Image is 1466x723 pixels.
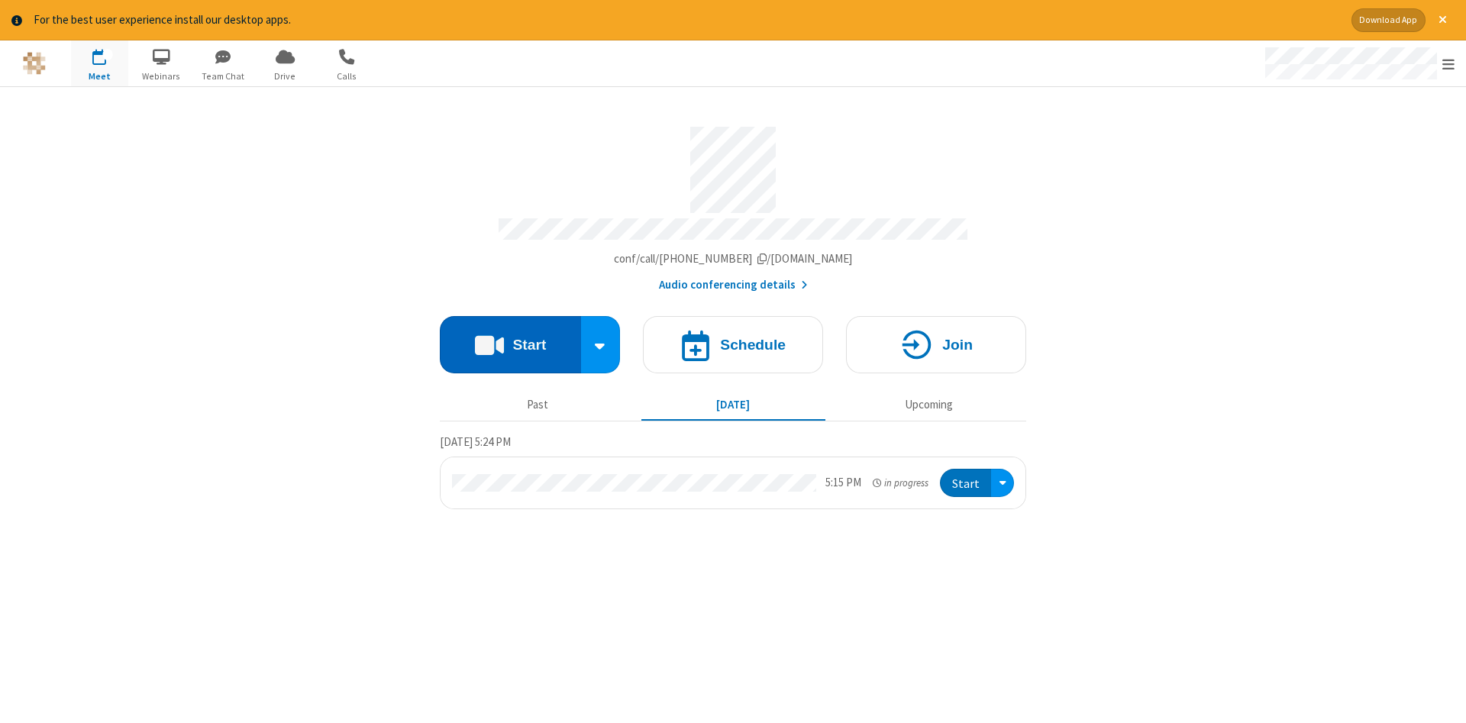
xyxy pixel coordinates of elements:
[34,11,1340,29] div: For the best user experience install our desktop apps.
[837,391,1021,420] button: Upcoming
[257,69,314,83] span: Drive
[440,434,511,449] span: [DATE] 5:24 PM
[440,316,581,373] button: Start
[641,391,825,420] button: [DATE]
[720,337,786,352] h4: Schedule
[873,476,928,490] em: in progress
[133,69,190,83] span: Webinars
[1431,8,1455,32] button: Close alert
[614,251,853,266] span: Copy my meeting room link
[1251,40,1466,86] div: Open menu
[440,433,1026,509] section: Today's Meetings
[659,276,808,294] button: Audio conferencing details
[440,115,1026,293] section: Account details
[940,469,991,497] button: Start
[71,69,128,83] span: Meet
[318,69,376,83] span: Calls
[614,250,853,268] button: Copy my meeting room linkCopy my meeting room link
[942,337,973,352] h4: Join
[446,391,630,420] button: Past
[5,40,63,86] button: Logo
[825,474,861,492] div: 5:15 PM
[512,337,546,352] h4: Start
[846,316,1026,373] button: Join
[103,49,113,60] div: 1
[643,316,823,373] button: Schedule
[195,69,252,83] span: Team Chat
[1351,8,1426,32] button: Download App
[23,52,46,75] img: QA Selenium DO NOT DELETE OR CHANGE
[581,316,621,373] div: Start conference options
[991,469,1014,497] div: Open menu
